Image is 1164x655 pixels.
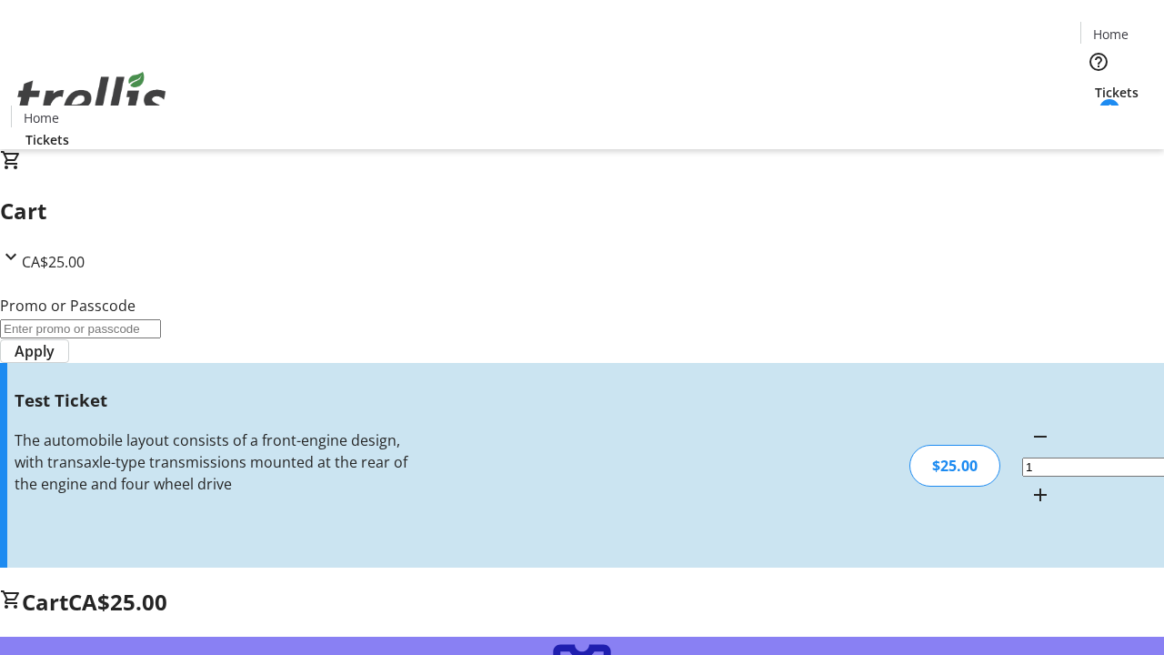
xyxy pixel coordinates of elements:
img: Orient E2E Organization dJUYfn6gM1's Logo [11,52,173,143]
div: $25.00 [909,445,1000,487]
button: Cart [1080,102,1117,138]
button: Help [1080,44,1117,80]
div: The automobile layout consists of a front-engine design, with transaxle-type transmissions mounte... [15,429,412,495]
a: Home [1081,25,1139,44]
span: CA$25.00 [68,587,167,617]
button: Increment by one [1022,477,1059,513]
a: Home [12,108,70,127]
span: Home [24,108,59,127]
span: CA$25.00 [22,252,85,272]
a: Tickets [11,130,84,149]
span: Apply [15,340,55,362]
span: Tickets [1095,83,1139,102]
a: Tickets [1080,83,1153,102]
button: Decrement by one [1022,418,1059,455]
h3: Test Ticket [15,388,412,413]
span: Home [1093,25,1129,44]
span: Tickets [25,130,69,149]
